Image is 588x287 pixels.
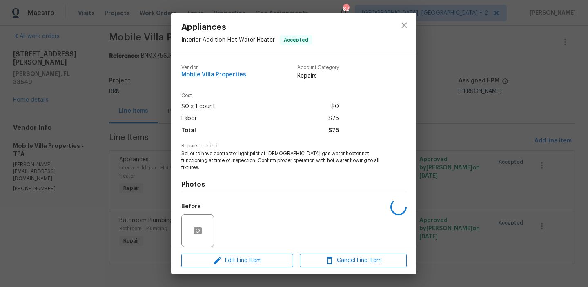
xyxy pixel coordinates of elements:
[181,65,246,70] span: Vendor
[181,72,246,78] span: Mobile Villa Properties
[394,16,414,35] button: close
[181,93,339,98] span: Cost
[181,180,407,189] h4: Photos
[328,125,339,137] span: $75
[181,113,197,125] span: Labor
[297,72,339,80] span: Repairs
[300,254,407,268] button: Cancel Line Item
[331,101,339,113] span: $0
[181,23,312,32] span: Appliances
[343,5,349,13] div: 82
[181,204,201,209] h5: Before
[302,256,404,266] span: Cancel Line Item
[181,150,384,171] span: Seller to have contractor light pilot at [DEMOGRAPHIC_DATA] gas water heater not functioning at t...
[181,254,293,268] button: Edit Line Item
[297,65,339,70] span: Account Category
[181,143,407,149] span: Repairs needed
[328,113,339,125] span: $75
[181,101,215,113] span: $0 x 1 count
[184,256,291,266] span: Edit Line Item
[281,36,312,44] span: Accepted
[181,125,196,137] span: Total
[181,37,275,43] span: Interior Addition - Hot Water Heater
